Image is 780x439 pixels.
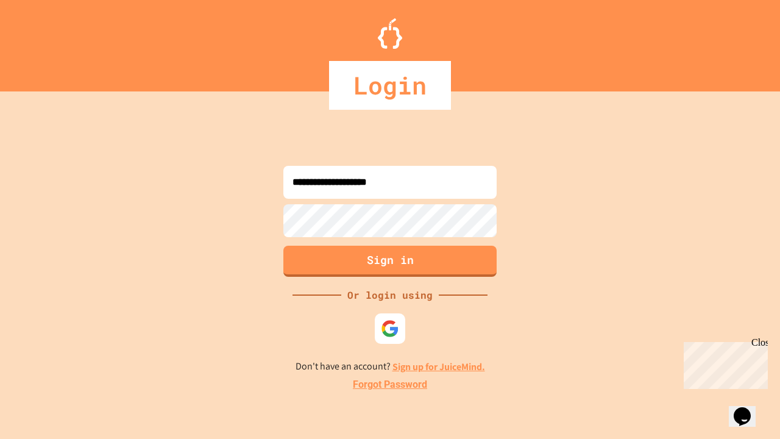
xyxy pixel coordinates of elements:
img: google-icon.svg [381,319,399,338]
div: Or login using [341,288,439,302]
div: Chat with us now!Close [5,5,84,77]
a: Sign up for JuiceMind. [392,360,485,373]
p: Don't have an account? [296,359,485,374]
div: Login [329,61,451,110]
button: Sign in [283,246,497,277]
img: Logo.svg [378,18,402,49]
a: Forgot Password [353,377,427,392]
iframe: chat widget [679,337,768,389]
iframe: chat widget [729,390,768,427]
